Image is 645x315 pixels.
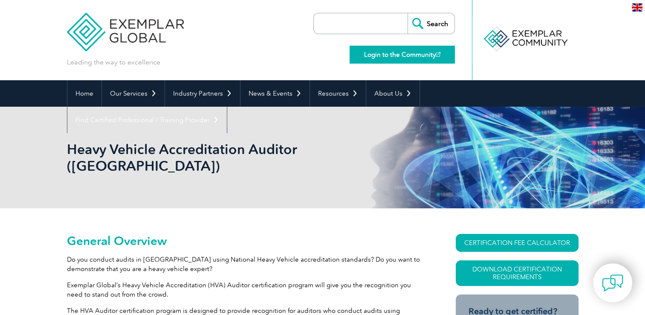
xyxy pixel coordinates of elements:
a: CERTIFICATION FEE CALCULATOR [456,234,578,252]
input: Search [408,13,454,34]
h1: Heavy Vehicle Accreditation Auditor ([GEOGRAPHIC_DATA]) [67,141,394,174]
p: Do you conduct audits in [GEOGRAPHIC_DATA] using National Heavy Vehicle accreditation standards? ... [67,255,425,274]
img: contact-chat.png [602,272,623,294]
p: Exemplar Global’s Heavy Vehicle Accreditation (HVA) Auditor certification program will give you t... [67,280,425,299]
a: Login to the Community [350,46,455,64]
a: News & Events [240,80,309,107]
a: Resources [310,80,366,107]
img: en [632,3,642,12]
h2: General Overview [67,234,425,248]
a: Find Certified Professional / Training Provider [67,107,227,133]
img: open_square.png [436,52,440,57]
a: Home [67,80,101,107]
a: About Us [366,80,419,107]
a: Download Certification Requirements [456,260,578,286]
p: Leading the way to excellence [67,58,160,67]
a: Our Services [102,80,165,107]
a: Industry Partners [165,80,240,107]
